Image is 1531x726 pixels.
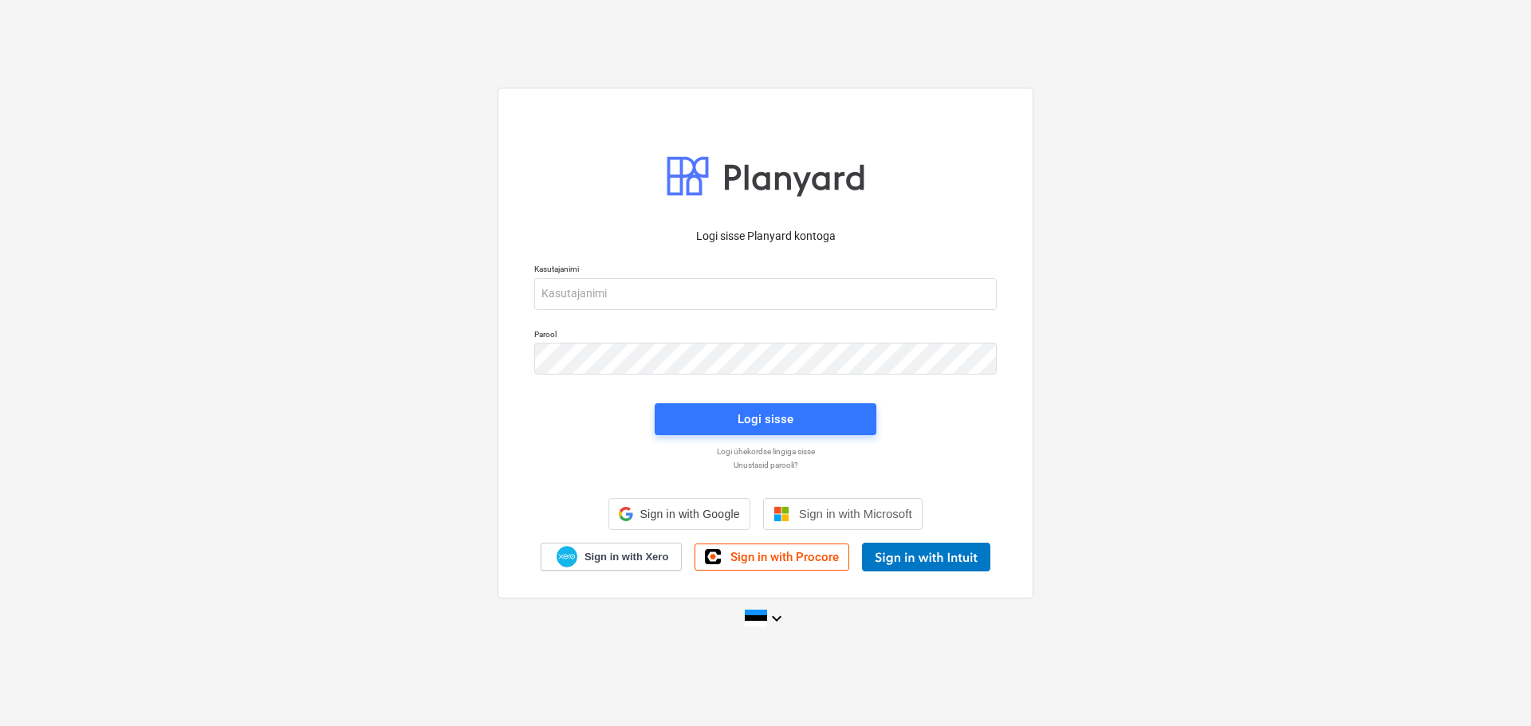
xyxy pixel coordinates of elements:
[534,264,997,277] p: Kasutajanimi
[655,403,876,435] button: Logi sisse
[541,543,683,571] a: Sign in with Xero
[695,544,849,571] a: Sign in with Procore
[534,228,997,245] p: Logi sisse Planyard kontoga
[640,508,739,520] span: Sign in with Google
[767,609,786,628] i: keyboard_arrow_down
[584,550,668,564] span: Sign in with Xero
[526,446,1005,457] a: Logi ühekordse lingiga sisse
[738,409,793,430] div: Logi sisse
[799,507,912,520] span: Sign in with Microsoft
[608,498,750,530] div: Sign in with Google
[730,550,839,564] span: Sign in with Procore
[534,278,997,310] input: Kasutajanimi
[557,546,577,567] img: Xero logo
[534,329,997,343] p: Parool
[773,506,789,522] img: Microsoft logo
[526,460,1005,470] a: Unustasid parooli?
